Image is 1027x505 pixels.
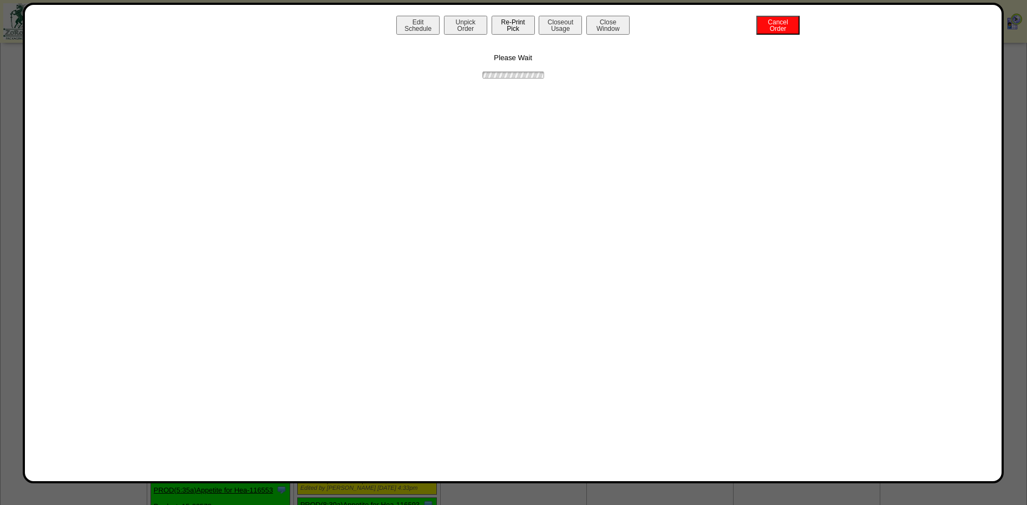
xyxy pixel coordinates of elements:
[756,16,800,35] button: CancelOrder
[585,24,631,33] a: CloseWindow
[481,70,546,80] img: ajax-loader.gif
[539,16,582,35] button: CloseoutUsage
[444,16,487,35] button: UnpickOrder
[492,16,535,35] button: Re-PrintPick
[36,37,991,80] div: Please Wait
[396,16,440,35] button: EditSchedule
[586,16,630,35] button: CloseWindow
